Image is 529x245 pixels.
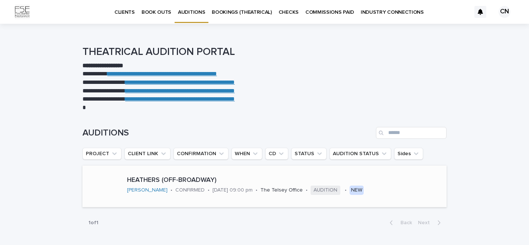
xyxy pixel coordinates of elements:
h1: AUDITIONS [82,128,373,138]
input: Search [376,127,447,139]
h1: THEATRICAL AUDITION PORTAL [82,46,447,59]
button: AUDITION STATUS [330,148,391,160]
p: • [306,187,308,193]
button: WHEN [231,148,262,160]
a: HEATHERS (OFF-BROADWAY)[PERSON_NAME] •CONFIRMED•[DATE] 09:00 pm•The Telsey Office•AUDITION•NEW [82,166,447,208]
span: Next [418,220,434,225]
p: • [345,187,347,193]
button: CD [265,148,288,160]
p: HEATHERS (OFF-BROADWAY) [127,176,444,184]
button: CLIENT LINK [124,148,171,160]
button: CONFIRMATION [173,148,228,160]
button: PROJECT [82,148,121,160]
button: STATUS [291,148,327,160]
p: • [256,187,257,193]
p: • [208,187,210,193]
div: CN [499,6,510,18]
span: AUDITION [311,186,340,195]
img: Km9EesSdRbS9ajqhBzyo [15,4,30,19]
p: • [171,187,172,193]
p: CONFIRMED [175,187,205,193]
span: Back [396,220,412,225]
button: Next [415,219,447,226]
div: NEW [350,186,364,195]
p: [DATE] 09:00 pm [212,187,253,193]
p: 1 of 1 [82,214,104,232]
button: Back [384,219,415,226]
p: The Telsey Office [260,187,303,193]
button: Sides [394,148,423,160]
a: [PERSON_NAME] [127,187,168,193]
